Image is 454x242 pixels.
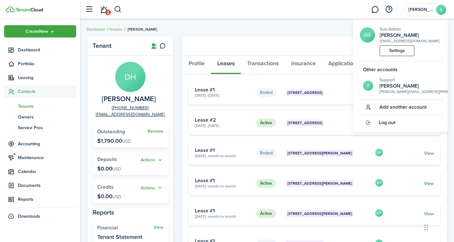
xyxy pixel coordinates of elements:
[380,32,440,38] h2: Gina Gufarotti
[97,138,131,144] p: $1,790.00
[4,193,76,205] a: Reports
[97,193,121,199] p: $0.00
[256,149,276,158] status: Ended
[102,95,156,103] span: Denise Heredia
[241,55,285,74] a: Transactions
[18,103,76,110] span: Tenants
[18,196,76,203] span: Reports
[195,178,252,183] card-title: Lease #1
[379,120,395,125] span: Log out
[93,42,143,49] panel-main-title: Tenant
[112,166,121,172] span: USD
[379,77,395,83] span: Support
[195,208,252,214] card-title: Lease #1
[383,4,394,15] button: Open resource center
[154,225,163,230] a: View
[363,81,373,91] avatar-text: R
[26,29,48,34] span: Create New
[112,105,149,111] a: [PHONE_NUMBER]
[408,8,434,12] span: Gina
[322,55,365,74] a: Applications
[256,118,276,127] status: Active
[122,138,131,145] span: USD
[4,122,76,133] a: Service Pros
[83,3,95,15] button: Open sidebar
[208,153,236,159] span: Month-to-month
[18,168,76,175] span: Calendar
[358,115,443,130] a: Log out
[97,156,117,163] span: Deposits
[18,47,76,53] span: Dashboard
[6,6,14,12] img: TenantCloud
[18,74,76,81] span: Leasing
[4,112,76,122] a: Owners
[141,184,163,192] button: Open menu
[287,181,352,186] span: [STREET_ADDRESS][PERSON_NAME]
[195,183,252,189] card-description: [DATE] -
[105,9,111,15] span: 2
[256,179,276,188] status: Active
[114,4,122,15] button: Search
[18,182,76,189] span: Documents
[423,212,454,242] iframe: Chat Widget
[109,26,122,32] a: Tenants
[18,60,76,67] span: Portfolio
[141,157,163,164] button: Open menu
[128,26,157,32] span: [PERSON_NAME]
[208,214,236,219] span: Month-to-month
[287,90,322,95] span: [STREET_ADDRESS]
[182,55,211,74] a: Profile
[18,114,76,120] span: Owners
[195,153,252,159] card-description: [DATE] -
[98,2,110,18] a: Notifications
[369,2,381,18] a: Messaging
[4,101,76,112] a: Tenants
[195,214,252,219] card-description: [DATE] -
[424,150,434,157] a: View
[195,147,252,153] card-title: Lease #1
[112,193,121,200] span: USD
[93,208,168,217] panel-main-subtitle: Reports
[287,211,352,216] span: [STREET_ADDRESS][PERSON_NAME]
[380,26,401,32] span: Sub-Admin
[256,88,276,97] status: Ended
[256,209,276,218] status: Active
[287,150,352,156] span: [STREET_ADDRESS][PERSON_NAME]
[96,111,165,118] a: [EMAIL_ADDRESS][DOMAIN_NAME]
[424,180,434,187] a: View
[141,157,163,164] button: Actions
[18,154,76,161] span: Maintenance
[141,184,163,192] button: Actions
[379,104,427,110] span: Add another account
[15,8,43,12] img: TenantCloud
[195,117,252,123] card-title: Lease #2
[97,225,154,231] widget-stats-title: Financial
[436,5,446,15] avatar-text: G
[18,124,76,131] span: Service Pros
[4,44,76,56] a: Dashboard
[18,141,76,147] span: Accounting
[97,128,125,135] span: Outstanding
[87,26,105,32] a: Dashboard
[18,213,40,220] span: Downloads
[18,88,76,95] span: Contacts
[195,123,252,129] card-description: [DATE] - [DATE]
[380,32,440,38] a: [PERSON_NAME]
[424,210,434,217] a: View
[358,66,443,73] h5: Other accounts
[97,165,121,172] p: $0.00
[97,183,114,191] span: Credits
[115,62,145,92] avatar-text: DH
[285,55,322,74] a: Insurance
[208,183,236,189] span: Month-to-month
[148,129,163,134] a: Receive
[360,27,375,43] a: GG
[287,120,322,126] span: [STREET_ADDRESS]
[195,93,252,98] card-description: [DATE] - [DATE]
[97,234,142,240] widget-stats-description: Tenant Statement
